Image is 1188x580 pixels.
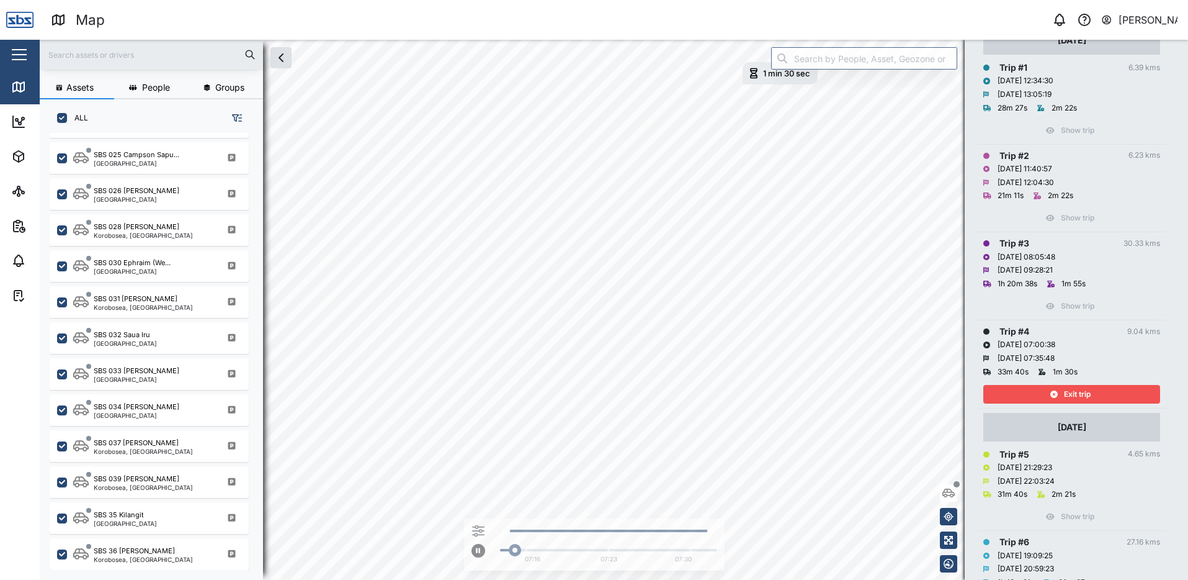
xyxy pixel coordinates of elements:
div: 33m 40s [998,366,1029,378]
div: Dashboard [32,115,88,129]
div: [DATE] 09:28:21 [998,265,1053,276]
div: [GEOGRAPHIC_DATA] [94,268,171,274]
div: 07:16 [525,555,540,564]
span: Exit trip [1064,386,1091,403]
div: [GEOGRAPHIC_DATA] [94,412,179,419]
div: [GEOGRAPHIC_DATA] [94,160,179,166]
input: Search assets or drivers [47,45,256,64]
div: [DATE] 20:59:23 [998,563,1054,575]
div: Korobosea, [GEOGRAPHIC_DATA] [94,232,193,238]
div: [GEOGRAPHIC_DATA] [94,520,157,527]
button: [PERSON_NAME] [1101,11,1178,29]
div: [DATE] [1058,420,1086,434]
div: SBS 026 [PERSON_NAME] [94,186,179,196]
div: SBS 031 [PERSON_NAME] [94,294,177,304]
span: People [142,83,170,92]
button: Exit trip [983,385,1160,404]
div: [DATE] [1058,34,1086,47]
div: SBS 030 Ephraim (We... [94,258,171,268]
div: Trip # 3 [999,237,1029,250]
div: 4.65 kms [1128,448,1160,460]
div: [DATE] 21:29:23 [998,462,1052,474]
div: Alarms [32,254,71,268]
div: SBS 032 Saua Iru [94,330,150,340]
div: SBS 36 [PERSON_NAME] [94,546,175,556]
div: [DATE] 12:34:30 [998,75,1053,87]
div: Sites [32,184,62,198]
div: 2m 22s [1052,102,1077,114]
div: Map [76,9,105,31]
div: 1 min 30 sec [763,70,810,78]
div: SBS 35 Kilangit [94,510,144,520]
div: [DATE] 12:04:30 [998,177,1054,189]
div: 30.33 kms [1123,238,1160,250]
div: 2m 22s [1048,190,1073,202]
div: [GEOGRAPHIC_DATA] [94,340,157,347]
div: Map [32,80,60,94]
div: [GEOGRAPHIC_DATA] [94,376,179,383]
div: [DATE] 07:35:48 [998,353,1055,365]
div: SBS 033 [PERSON_NAME] [94,366,179,376]
div: [DATE] 08:05:48 [998,251,1055,263]
div: 1m 55s [1061,278,1086,290]
div: 1h 20m 38s [998,278,1037,290]
div: 21m 11s [998,190,1024,202]
div: Trip # 4 [999,325,1029,338]
div: [DATE] 07:00:38 [998,339,1055,351]
div: 28m 27s [998,102,1027,114]
div: SBS 028 [PERSON_NAME] [94,222,179,232]
label: ALL [67,113,88,123]
div: Korobosea, [GEOGRAPHIC_DATA] [94,484,193,491]
div: 1m 30s [1053,366,1078,378]
div: SBS 037 [PERSON_NAME] [94,438,179,448]
div: 6.23 kms [1128,150,1160,161]
div: Map marker [743,62,818,84]
div: 07:23 [601,555,617,564]
div: [DATE] 19:09:25 [998,550,1053,562]
input: Search by People, Asset, Geozone or Place [771,47,957,70]
div: [PERSON_NAME] [1119,12,1178,28]
div: 31m 40s [998,489,1027,501]
div: Reports [32,219,74,233]
div: 9.04 kms [1127,326,1160,338]
div: [GEOGRAPHIC_DATA] [94,196,179,202]
div: Tasks [32,289,66,302]
div: Assets [32,150,71,163]
div: Korobosea, [GEOGRAPHIC_DATA] [94,448,193,455]
div: 2m 21s [1052,489,1076,501]
span: Assets [66,83,94,92]
span: Groups [215,83,244,92]
div: 07:30 [675,555,692,564]
div: Trip # 1 [999,61,1027,75]
img: Main Logo [6,6,33,34]
div: [DATE] 13:05:19 [998,89,1052,101]
canvas: Map [40,40,1188,580]
div: [DATE] 22:03:24 [998,476,1055,487]
div: Trip # 6 [999,535,1029,549]
div: Korobosea, [GEOGRAPHIC_DATA] [94,556,193,563]
div: SBS 039 [PERSON_NAME] [94,474,179,484]
div: 27.16 kms [1127,537,1160,548]
div: SBS 025 Campson Sapu... [94,150,179,160]
div: grid [50,133,262,570]
div: 6.39 kms [1128,62,1160,74]
div: Trip # 5 [999,448,1029,461]
div: Trip # 2 [999,149,1029,163]
div: Korobosea, [GEOGRAPHIC_DATA] [94,304,193,310]
div: SBS 034 [PERSON_NAME] [94,402,179,412]
div: [DATE] 11:40:57 [998,163,1052,175]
